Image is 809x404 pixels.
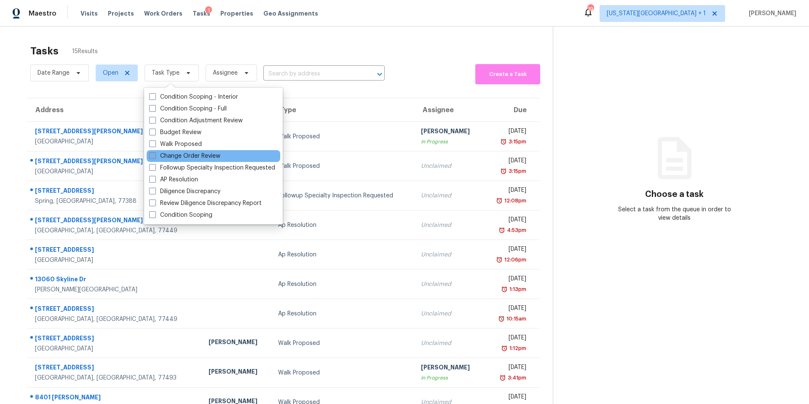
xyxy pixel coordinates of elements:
div: [PERSON_NAME] [209,338,265,348]
div: Unclaimed [421,162,477,170]
div: 10:15am [505,315,526,323]
img: Overdue Alarm Icon [500,167,507,175]
div: [GEOGRAPHIC_DATA], [GEOGRAPHIC_DATA], 77493 [35,374,195,382]
img: Overdue Alarm Icon [498,226,505,234]
div: Unclaimed [421,280,477,288]
th: Type [271,98,414,122]
div: Followup Specialty Inspection Requested [278,191,407,200]
img: Overdue Alarm Icon [498,315,505,323]
button: Open [374,68,386,80]
div: [STREET_ADDRESS] [35,245,195,256]
span: Task Type [152,69,179,77]
div: [DATE] [490,393,526,403]
label: Condition Scoping [149,211,212,219]
label: Walk Proposed [149,140,202,148]
div: 12:08pm [503,197,526,205]
div: Unclaimed [421,250,477,259]
div: [GEOGRAPHIC_DATA] [35,256,195,264]
div: Ap Resolution [278,221,407,229]
div: Walk Proposed [278,369,407,377]
th: Assignee [414,98,484,122]
div: Spring, [GEOGRAPHIC_DATA], 77388 [35,197,195,205]
span: [US_STATE][GEOGRAPHIC_DATA] + 1 [607,9,706,18]
div: [DATE] [490,275,526,285]
span: Tasks [193,11,210,16]
img: Overdue Alarm Icon [499,374,506,382]
div: Unclaimed [421,339,477,347]
div: [GEOGRAPHIC_DATA], [GEOGRAPHIC_DATA], 77449 [35,315,195,323]
div: 3:15pm [507,137,526,146]
div: [STREET_ADDRESS][PERSON_NAME] [35,127,195,137]
div: Ap Resolution [278,280,407,288]
div: [STREET_ADDRESS] [35,334,195,345]
div: Walk Proposed [278,132,407,141]
span: Visits [80,9,98,18]
label: Budget Review [149,128,201,137]
label: Condition Scoping - Interior [149,93,238,101]
span: 15 Results [72,47,98,56]
label: Change Order Review [149,152,220,160]
div: [PERSON_NAME][GEOGRAPHIC_DATA] [35,285,195,294]
div: Unclaimed [421,191,477,200]
label: Condition Scoping - Full [149,105,227,113]
div: [STREET_ADDRESS] [35,304,195,315]
th: Due [484,98,539,122]
div: [DATE] [490,245,526,256]
div: [PERSON_NAME] [421,363,477,374]
div: [DATE] [490,363,526,374]
img: Overdue Alarm Icon [501,344,508,353]
label: Review Diligence Discrepancy Report [149,199,262,207]
div: [GEOGRAPHIC_DATA], [GEOGRAPHIC_DATA], 77449 [35,226,195,235]
div: 4:53pm [505,226,526,234]
div: 19 [587,5,593,13]
div: [DATE] [490,304,526,315]
div: [STREET_ADDRESS] [35,363,195,374]
img: Overdue Alarm Icon [500,137,507,146]
div: 1:12pm [508,344,526,353]
div: Unclaimed [421,310,477,318]
div: Ap Resolution [278,250,407,259]
span: Maestro [29,9,56,18]
label: AP Resolution [149,175,198,184]
span: Properties [220,9,253,18]
div: [PERSON_NAME] [421,127,477,137]
div: 12:06pm [503,256,526,264]
div: Select a task from the queue in order to view details [614,205,735,222]
div: In Progress [421,137,477,146]
label: Diligence Discrepancy [149,187,220,196]
div: [DATE] [490,186,526,197]
div: [STREET_ADDRESS] [35,186,195,197]
label: Condition Adjustment Review [149,116,243,125]
span: [PERSON_NAME] [745,9,796,18]
div: [DATE] [490,215,526,226]
label: Followup Specialty Inspection Requested [149,164,275,172]
div: [GEOGRAPHIC_DATA] [35,137,195,146]
div: 1:13pm [508,285,526,294]
img: Overdue Alarm Icon [496,197,503,205]
div: 3:15pm [507,167,526,175]
h2: Tasks [30,47,59,55]
div: 3:41pm [506,374,526,382]
img: Overdue Alarm Icon [501,285,508,294]
div: Unclaimed [421,221,477,229]
h3: Choose a task [645,190,704,199]
span: Create a Task [480,70,536,79]
span: Work Orders [144,9,182,18]
span: Open [103,69,118,77]
div: In Progress [421,374,477,382]
div: [PERSON_NAME] [209,367,265,378]
span: Date Range [38,69,70,77]
span: Assignee [213,69,238,77]
div: [DATE] [490,334,526,344]
div: [GEOGRAPHIC_DATA] [35,167,195,176]
div: Walk Proposed [278,162,407,170]
div: [DATE] [490,156,526,167]
div: [GEOGRAPHIC_DATA] [35,345,195,353]
div: [STREET_ADDRESS][PERSON_NAME] [35,216,195,226]
span: Projects [108,9,134,18]
div: 1 [205,6,212,15]
div: 8401 [PERSON_NAME] [35,393,195,404]
span: Geo Assignments [263,9,318,18]
div: 13060 Skyline Dr [35,275,195,285]
div: [STREET_ADDRESS][PERSON_NAME] [35,157,195,167]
